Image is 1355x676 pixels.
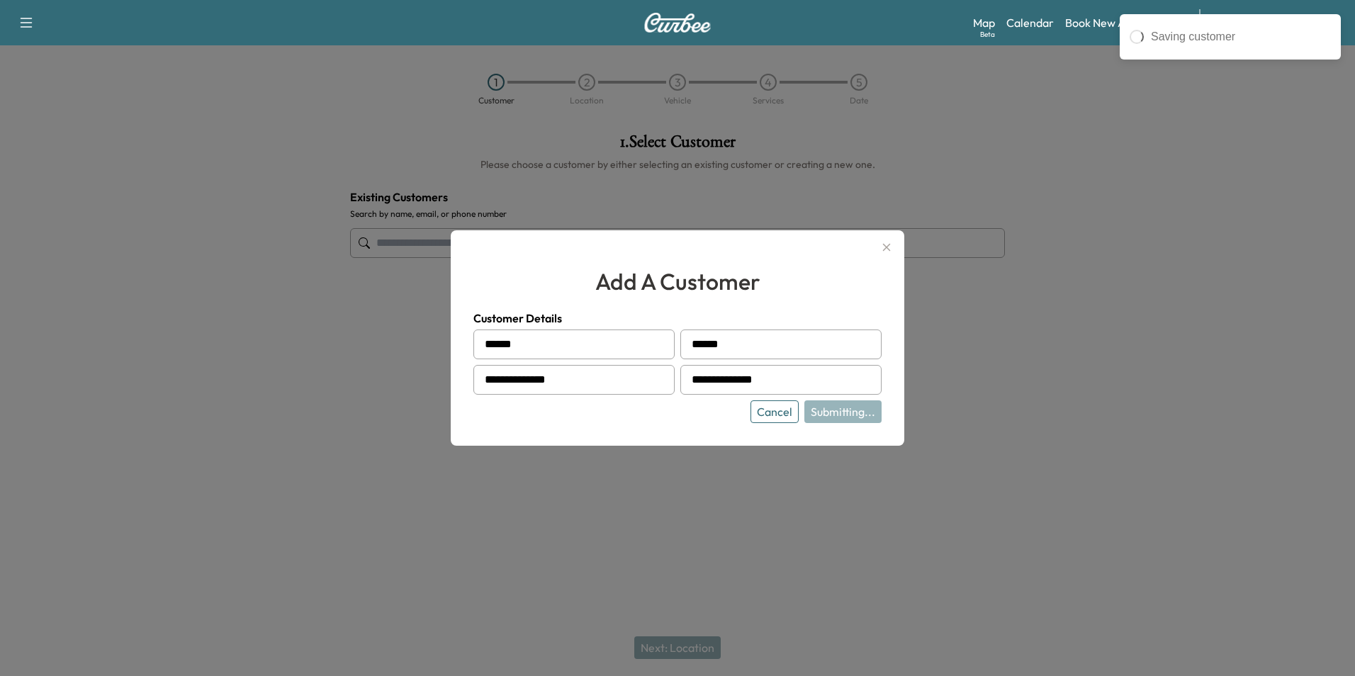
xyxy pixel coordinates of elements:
[1151,28,1331,45] div: Saving customer
[643,13,712,33] img: Curbee Logo
[1006,14,1054,31] a: Calendar
[750,400,799,423] button: Cancel
[1065,14,1185,31] a: Book New Appointment
[473,264,882,298] h2: add a customer
[473,310,882,327] h4: Customer Details
[980,29,995,40] div: Beta
[973,14,995,31] a: MapBeta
